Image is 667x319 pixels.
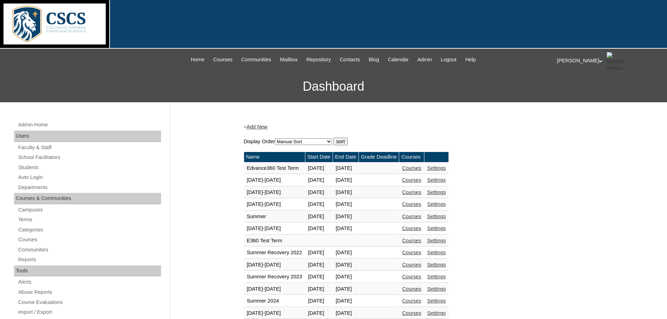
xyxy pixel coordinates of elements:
[305,162,333,174] td: [DATE]
[244,295,305,307] td: Summer 2024
[244,259,305,271] td: [DATE]-[DATE]
[241,56,271,64] span: Communities
[244,199,305,210] td: [DATE]-[DATE]
[427,274,446,279] a: Settings
[427,226,446,231] a: Settings
[191,56,204,64] span: Home
[210,56,236,64] a: Courses
[244,174,305,186] td: [DATE]-[DATE]
[277,56,301,64] a: Mailbox
[465,56,476,64] span: Help
[244,152,305,162] td: Name
[18,308,161,317] a: Import / Export
[427,250,446,255] a: Settings
[18,288,161,297] a: Abuse Reports
[18,226,161,234] a: Categories
[340,56,360,64] span: Contacts
[18,183,161,192] a: Departments
[14,265,161,277] div: Tools
[402,286,421,292] a: Courses
[333,152,359,162] td: End Date
[18,206,161,214] a: Campuses
[244,162,305,174] td: Edvance360 Test Term
[305,283,333,295] td: [DATE]
[402,238,421,243] a: Courses
[333,199,359,210] td: [DATE]
[305,223,333,235] td: [DATE]
[18,278,161,286] a: Alerts
[213,56,232,64] span: Courses
[427,177,446,183] a: Settings
[18,153,161,162] a: School Facilitators
[333,211,359,223] td: [DATE]
[365,56,382,64] a: Blog
[244,271,305,283] td: Summer Recovery 2023
[244,138,590,145] form: Display Order
[402,189,421,195] a: Courses
[402,165,421,171] a: Courses
[18,235,161,244] a: Courses
[333,187,359,199] td: [DATE]
[402,262,421,268] a: Courses
[333,271,359,283] td: [DATE]
[14,131,161,142] div: Users
[441,56,457,64] span: Logout
[4,4,106,44] img: logo-white.png
[305,271,333,283] td: [DATE]
[427,286,446,292] a: Settings
[305,247,333,259] td: [DATE]
[402,177,421,183] a: Courses
[427,189,446,195] a: Settings
[246,124,267,130] a: Add New
[333,138,347,145] input: sort
[306,56,331,64] span: Repository
[427,298,446,304] a: Settings
[333,174,359,186] td: [DATE]
[399,152,424,162] td: Courses
[244,223,305,235] td: [DATE]-[DATE]
[244,247,305,259] td: Summer Recovery 2022
[402,274,421,279] a: Courses
[305,152,333,162] td: Start Date
[388,56,409,64] span: Calendar
[402,250,421,255] a: Courses
[244,123,590,131] div: +
[305,174,333,186] td: [DATE]
[333,247,359,259] td: [DATE]
[18,163,161,172] a: Students
[333,223,359,235] td: [DATE]
[402,214,421,219] a: Courses
[18,143,161,152] a: Faculty & Staff
[18,298,161,307] a: Course Evaluations
[427,310,446,316] a: Settings
[333,162,359,174] td: [DATE]
[18,120,161,129] a: Admin Home
[244,211,305,223] td: Summer
[305,259,333,271] td: [DATE]
[18,173,161,182] a: Auto Login
[238,56,275,64] a: Communities
[427,165,446,171] a: Settings
[402,298,421,304] a: Courses
[333,283,359,295] td: [DATE]
[305,199,333,210] td: [DATE]
[244,235,305,247] td: E360 Test Term
[384,56,412,64] a: Calendar
[557,52,660,70] div: [PERSON_NAME]
[607,52,624,70] img: Stephanie Phillips
[187,56,208,64] a: Home
[437,56,460,64] a: Logout
[359,152,399,162] td: Grade Deadline
[244,283,305,295] td: [DATE]-[DATE]
[427,214,446,219] a: Settings
[402,310,421,316] a: Courses
[369,56,379,64] span: Blog
[333,259,359,271] td: [DATE]
[427,201,446,207] a: Settings
[427,262,446,268] a: Settings
[303,56,334,64] a: Repository
[417,56,432,64] span: Admin
[333,295,359,307] td: [DATE]
[280,56,298,64] span: Mailbox
[402,201,421,207] a: Courses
